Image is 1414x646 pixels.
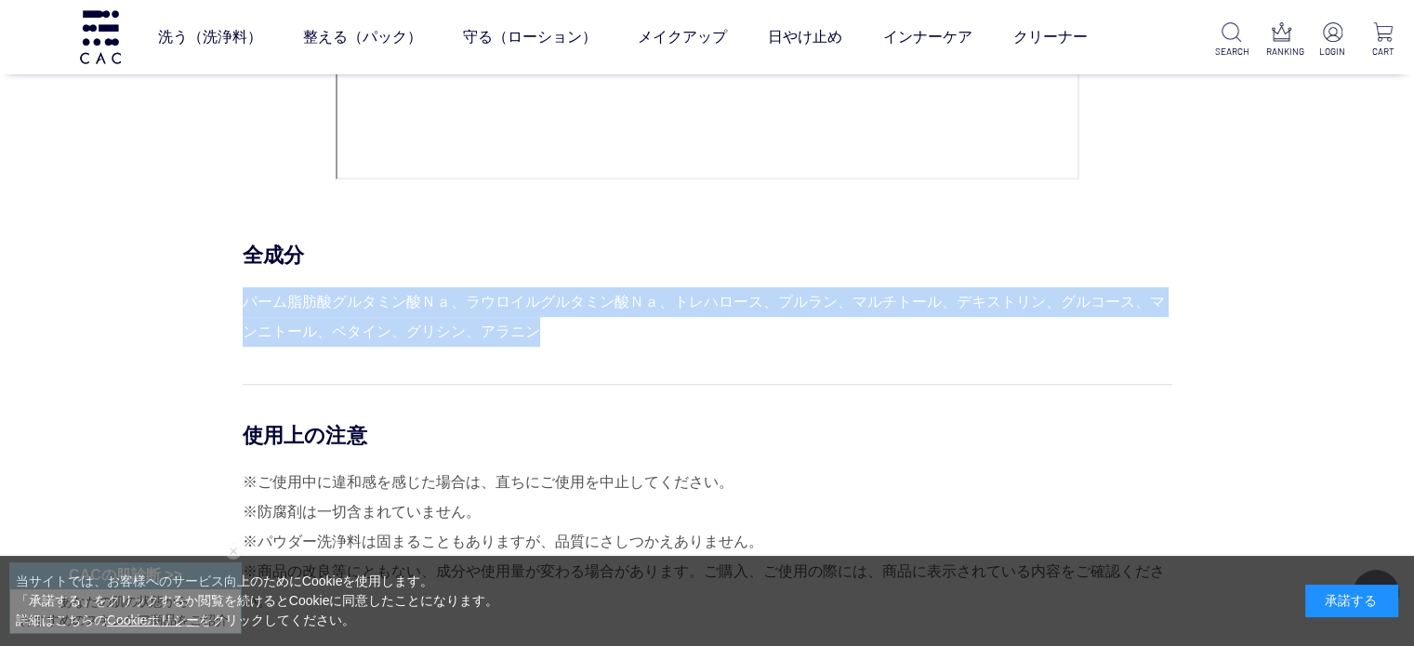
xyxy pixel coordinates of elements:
[1305,585,1398,617] div: 承諾する
[1215,22,1248,59] a: SEARCH
[1367,22,1399,59] a: CART
[1316,45,1349,59] p: LOGIN
[1266,22,1299,59] a: RANKING
[1367,45,1399,59] p: CART
[1316,22,1349,59] a: LOGIN
[16,572,499,630] div: 当サイトでは、お客様へのサービス向上のためにCookieを使用します。 「承諾する」をクリックするか閲覧を続けるとCookieに同意したことになります。 詳細はこちらの をクリックしてください。
[243,422,1172,449] div: 使用上の注意
[1013,11,1088,63] a: クリーナー
[638,11,727,63] a: メイクアップ
[1266,45,1299,59] p: RANKING
[243,242,1172,269] div: 全成分
[463,11,597,63] a: 守る（ローション）
[158,11,262,63] a: 洗う（洗浄料）
[77,10,124,63] img: logo
[243,287,1172,347] div: パーム脂肪酸グルタミン酸Ｎａ、ラウロイルグルタミン酸Ｎａ、トレハロース、プルラン、マルチトール、デキストリン、グルコース、マンニトール、ベタイン、グリシン、アラニン
[1215,45,1248,59] p: SEARCH
[883,11,972,63] a: インナーケア
[768,11,842,63] a: 日やけ止め
[303,11,422,63] a: 整える（パック）
[243,468,1172,616] div: ※ご使用中に違和感を感じた場合は、直ちにご使用を中止してください。 ※防腐剤は一切含まれていません。 ※パウダー洗浄料は固まることもありますが、品質にさしつかえありません。 ※商品の改良等にとも...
